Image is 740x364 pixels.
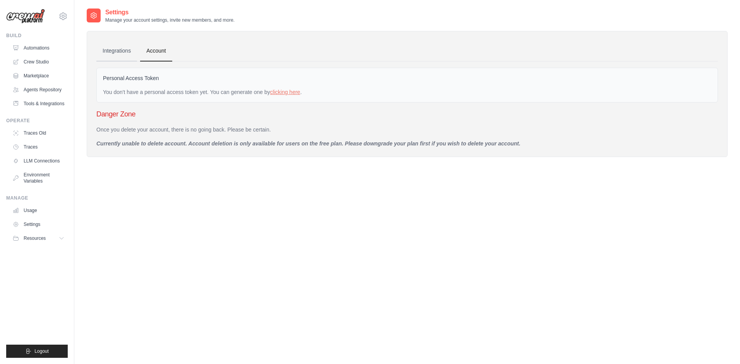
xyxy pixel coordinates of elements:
[6,195,68,201] div: Manage
[96,109,718,120] h3: Danger Zone
[103,74,159,82] label: Personal Access Token
[103,88,711,96] div: You don't have a personal access token yet. You can generate one by .
[6,32,68,39] div: Build
[9,84,68,96] a: Agents Repository
[9,155,68,167] a: LLM Connections
[24,235,46,241] span: Resources
[9,169,68,187] a: Environment Variables
[34,348,49,354] span: Logout
[140,41,172,62] a: Account
[6,9,45,24] img: Logo
[270,89,300,95] a: clicking here
[96,41,137,62] a: Integrations
[105,17,235,23] p: Manage your account settings, invite new members, and more.
[9,141,68,153] a: Traces
[9,204,68,217] a: Usage
[96,140,718,147] p: Currently unable to delete account. Account deletion is only available for users on the free plan...
[9,97,68,110] a: Tools & Integrations
[9,127,68,139] a: Traces Old
[9,70,68,82] a: Marketplace
[9,218,68,231] a: Settings
[6,118,68,124] div: Operate
[9,56,68,68] a: Crew Studio
[96,126,718,133] p: Once you delete your account, there is no going back. Please be certain.
[9,42,68,54] a: Automations
[9,232,68,244] button: Resources
[105,8,235,17] h2: Settings
[6,345,68,358] button: Logout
